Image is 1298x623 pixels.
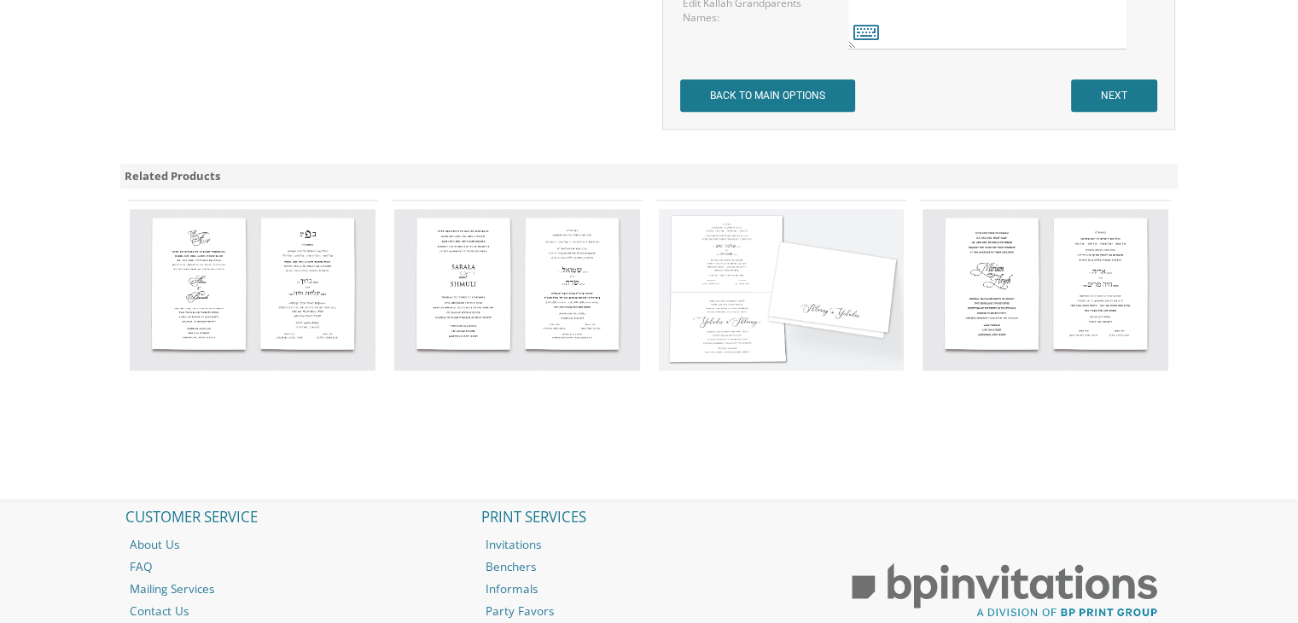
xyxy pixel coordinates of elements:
[1071,79,1157,112] input: NEXT
[120,164,1179,189] div: Related Products
[473,578,826,600] a: Informals
[117,501,470,533] h2: CUSTOMER SERVICE
[473,533,826,556] a: Invitations
[473,600,826,622] a: Party Favors
[130,209,375,370] img: Wedding Invitation Style 7
[117,533,470,556] a: About Us
[117,556,470,578] a: FAQ
[117,578,470,600] a: Mailing Services
[680,79,855,112] input: BACK TO MAIN OPTIONS
[923,209,1168,370] img: Wedding Invitation Style 13
[659,209,905,370] img: Wedding Invitation Style 11
[473,501,826,533] h2: PRINT SERVICES
[473,556,826,578] a: Benchers
[394,209,640,370] img: Wedding Invitation Style 8
[117,600,470,622] a: Contact Us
